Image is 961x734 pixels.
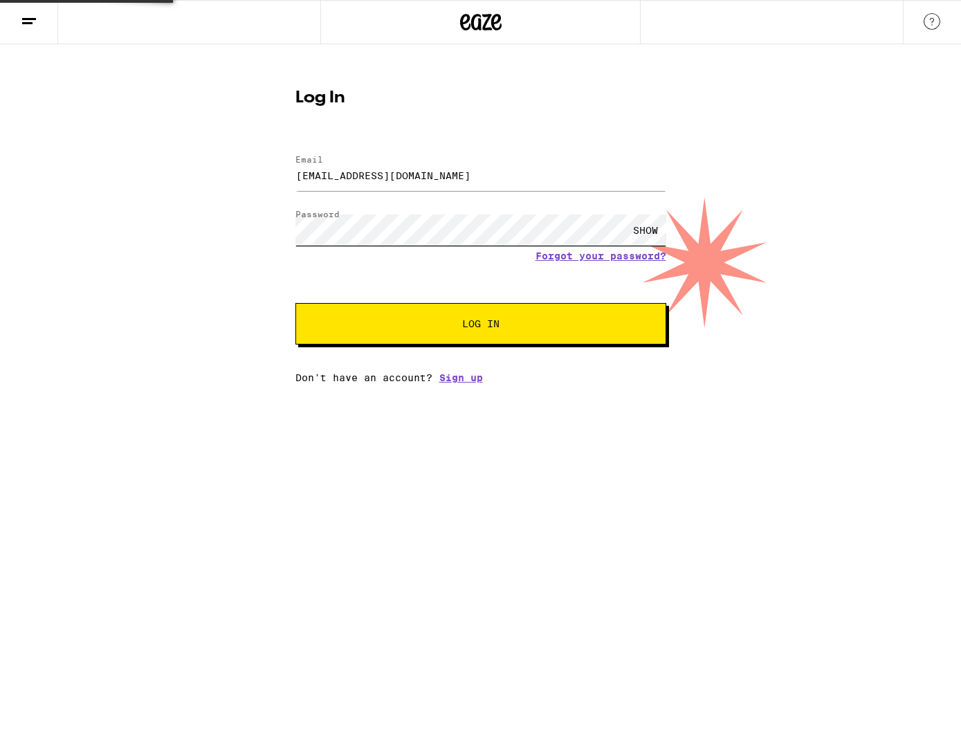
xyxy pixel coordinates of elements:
a: Forgot your password? [536,250,666,262]
div: Don't have an account? [295,372,666,383]
div: SHOW [625,214,666,246]
input: Email [295,160,666,191]
a: Sign up [439,372,483,383]
button: Log In [295,303,666,345]
span: Log In [462,319,500,329]
span: Hi. Need any help? [8,10,100,21]
label: Email [295,155,323,164]
label: Password [295,210,340,219]
h1: Log In [295,90,666,107]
